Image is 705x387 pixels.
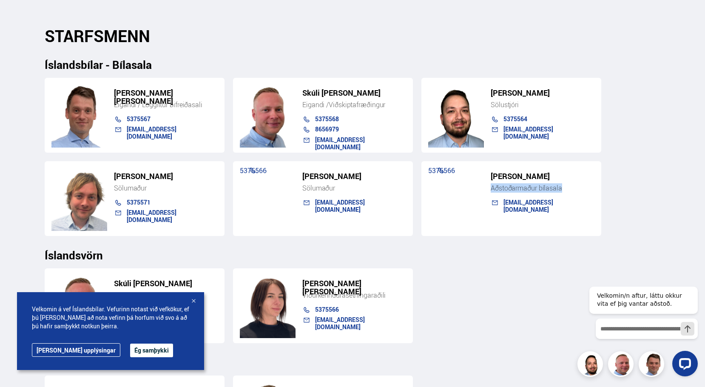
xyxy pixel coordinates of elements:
div: Eigandi / Löggiltur bifreiðasali [114,100,218,109]
a: [EMAIL_ADDRESS][DOMAIN_NAME] [315,316,365,330]
h5: [PERSON_NAME] [302,172,406,180]
a: 8656979 [315,125,339,133]
img: nhp88E3Fdnt1Opn2.png [428,83,484,148]
a: 5375566 [240,166,267,175]
button: Ég samþykki [130,344,173,357]
div: Sölumaður [114,291,218,299]
h5: [PERSON_NAME] [491,89,594,97]
img: m7PZdWzYfFvz2vuk.png [51,274,107,338]
a: [EMAIL_ADDRESS][DOMAIN_NAME] [127,208,176,223]
a: 5375571 [127,198,151,206]
h5: [PERSON_NAME] [PERSON_NAME] [302,279,406,296]
h5: [PERSON_NAME] [114,172,218,180]
a: [EMAIL_ADDRESS][DOMAIN_NAME] [503,125,553,140]
img: TiAwD7vhpwHUHg8j.png [240,274,296,338]
iframe: LiveChat chat widget [583,271,701,383]
h3: Íslandsvörn [45,249,660,262]
a: [EMAIL_ADDRESS][DOMAIN_NAME] [315,198,365,213]
a: 5375567 [127,115,151,123]
a: [PERSON_NAME] upplýsingar [32,343,120,357]
h3: Íslandsbílar - Bílasala [45,58,660,71]
div: Viðurkenndur [302,291,406,299]
div: Aðstoðarmaður bílasala [491,184,594,192]
div: Sölumaður [114,184,218,192]
h5: [PERSON_NAME] [PERSON_NAME] [114,89,218,105]
div: Eigandi / [302,100,406,109]
img: siFngHWaQ9KaOqBr.png [240,83,296,148]
a: [EMAIL_ADDRESS][DOMAIN_NAME] [315,136,365,151]
h5: Skúli [PERSON_NAME] [114,279,218,287]
h3: Kaupum bíla [45,356,660,369]
a: 5375566 [315,305,339,313]
div: Sölumaður [302,184,406,192]
a: [EMAIL_ADDRESS][DOMAIN_NAME] [127,125,176,140]
img: nhp88E3Fdnt1Opn2.png [579,353,604,378]
span: ásetningaraðili [342,290,386,300]
span: Velkomin á vef Íslandsbílar. Vefurinn notast við vefkökur, ef þú [PERSON_NAME] að nota vefinn þá ... [32,305,189,330]
h5: Skúli [PERSON_NAME] [302,89,406,97]
a: [EMAIL_ADDRESS][DOMAIN_NAME] [503,198,553,213]
span: Viðskiptafræðingur [329,100,385,109]
img: SZ4H-t_Copy_of_C.png [51,167,107,231]
a: 5375566 [428,166,455,175]
h2: STARFSMENN [45,26,660,46]
h5: [PERSON_NAME] [491,172,594,180]
a: 5375564 [503,115,527,123]
a: 5375568 [315,115,339,123]
div: Sölustjóri [491,100,594,109]
img: FbJEzSuNWCJXmdc-.webp [51,83,107,148]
